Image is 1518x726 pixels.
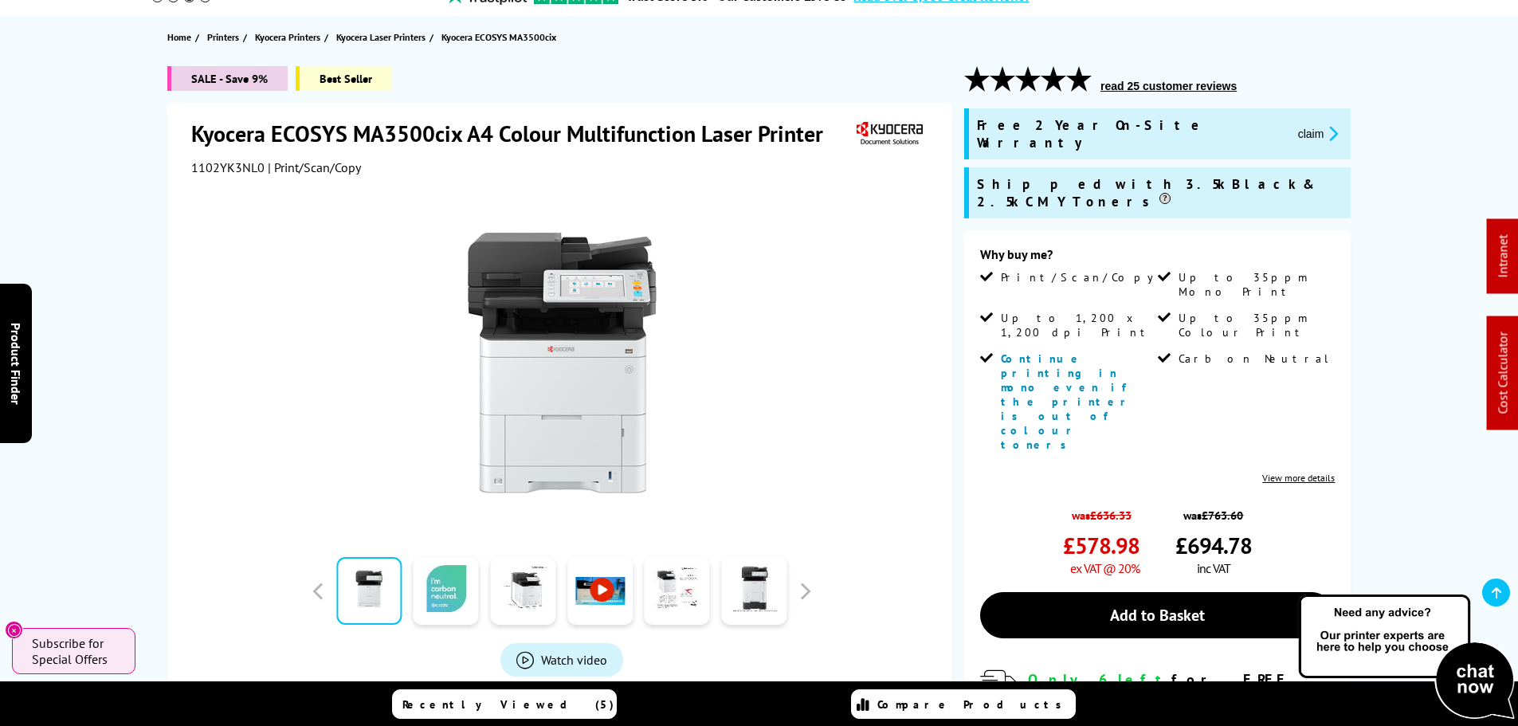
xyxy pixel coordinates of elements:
[268,159,361,175] span: | Print/Scan/Copy
[32,635,120,667] span: Subscribe for Special Offers
[1495,235,1511,278] a: Intranet
[1090,508,1132,523] strike: £636.33
[255,29,320,45] span: Kyocera Printers
[980,246,1335,270] div: Why buy me?
[1175,500,1252,523] span: was
[853,119,926,148] img: Kyocera
[336,29,430,45] a: Kyocera Laser Printers
[1001,311,1154,339] span: Up to 1,200 x 1,200 dpi Print
[8,322,24,404] span: Product Finder
[851,689,1076,719] a: Compare Products
[541,652,607,668] span: Watch video
[5,621,23,639] button: Close
[1179,311,1332,339] span: Up to 35ppm Colour Print
[1063,500,1139,523] span: was
[1293,124,1343,143] button: promo-description
[1001,351,1135,452] span: Continue printing in mono even if the printer is out of colour toners
[1001,270,1165,285] span: Print/Scan/Copy
[167,66,288,91] span: SALE - Save 9%
[1295,592,1518,723] img: Open Live Chat window
[1179,270,1332,299] span: Up to 35ppm Mono Print
[1197,560,1230,576] span: inc VAT
[207,29,239,45] span: Printers
[977,175,1343,210] span: Shipped with 3.5k Black & 2.5k CMY Toners
[296,66,392,91] span: Best Seller
[877,697,1070,712] span: Compare Products
[1028,670,1335,707] div: for FREE Next Day Delivery
[402,697,614,712] span: Recently Viewed (5)
[167,29,191,45] span: Home
[977,116,1285,151] span: Free 2 Year On-Site Warranty
[392,689,617,719] a: Recently Viewed (5)
[336,29,426,45] span: Kyocera Laser Printers
[980,592,1335,638] a: Add to Basket
[1063,531,1139,560] span: £578.98
[1202,508,1243,523] strike: £763.60
[1070,560,1139,576] span: ex VAT @ 20%
[1262,472,1335,484] a: View more details
[1175,531,1252,560] span: £694.78
[167,29,195,45] a: Home
[255,29,324,45] a: Kyocera Printers
[406,207,718,520] img: Kyocera ECOSYS MA3500cix
[1096,79,1241,93] button: read 25 customer reviews
[191,159,265,175] span: 1102YK3NL0
[1179,351,1330,366] span: Carbon Neutral
[441,31,556,43] span: Kyocera ECOSYS MA3500cix
[1495,332,1511,414] a: Cost Calculator
[191,119,839,148] h1: Kyocera ECOSYS MA3500cix A4 Colour Multifunction Laser Printer
[207,29,243,45] a: Printers
[1028,670,1171,689] span: Only 6 left
[500,643,623,677] a: Product_All_Videos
